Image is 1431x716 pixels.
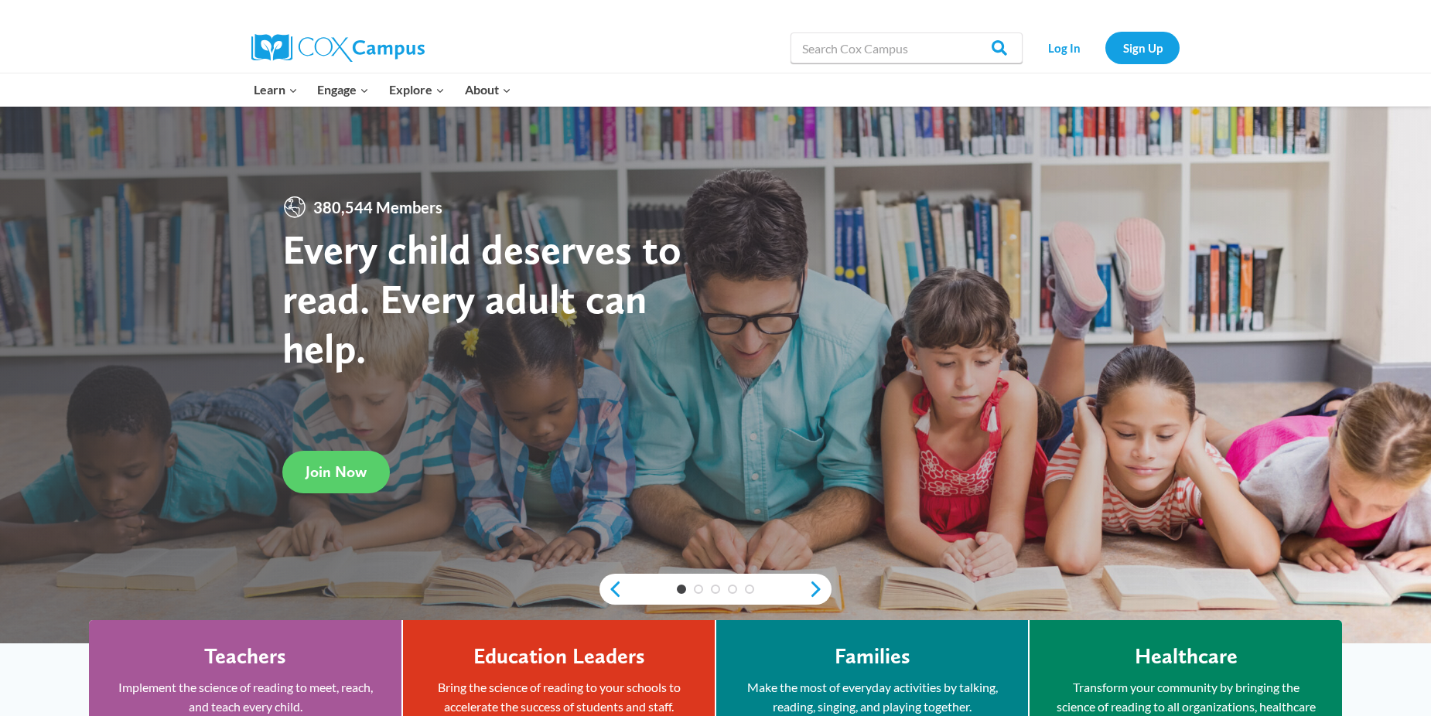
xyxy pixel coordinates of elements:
[1105,32,1180,63] a: Sign Up
[465,80,511,100] span: About
[282,451,390,493] a: Join Now
[745,585,754,594] a: 5
[244,73,521,106] nav: Primary Navigation
[694,585,703,594] a: 2
[251,34,425,62] img: Cox Campus
[306,462,367,481] span: Join Now
[204,643,286,670] h4: Teachers
[1030,32,1180,63] nav: Secondary Navigation
[599,580,623,598] a: previous
[835,643,910,670] h4: Families
[728,585,737,594] a: 4
[808,580,832,598] a: next
[282,224,681,372] strong: Every child deserves to read. Every adult can help.
[317,80,369,100] span: Engage
[307,195,449,220] span: 380,544 Members
[473,643,645,670] h4: Education Leaders
[1135,643,1238,670] h4: Healthcare
[711,585,720,594] a: 3
[599,574,832,605] div: content slider buttons
[254,80,298,100] span: Learn
[791,32,1023,63] input: Search Cox Campus
[1030,32,1098,63] a: Log In
[389,80,445,100] span: Explore
[677,585,686,594] a: 1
